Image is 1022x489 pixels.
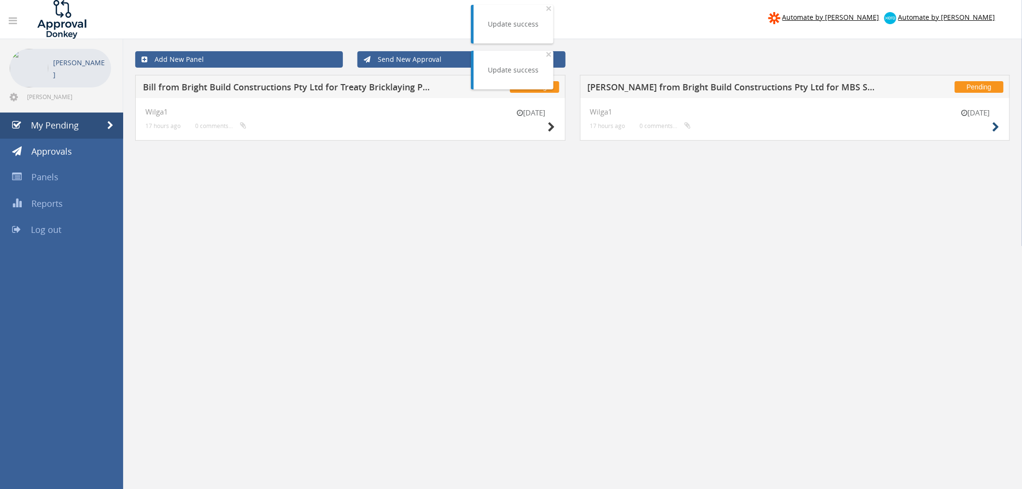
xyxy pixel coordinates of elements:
span: × [546,47,552,61]
span: Automate by [PERSON_NAME] [898,13,995,22]
small: [DATE] [507,108,555,118]
img: xero-logo.png [884,12,896,24]
a: Add New Panel [135,51,343,68]
div: Update success [488,19,539,29]
span: Pending [955,81,1004,93]
div: Update success [488,65,539,75]
h5: [PERSON_NAME] from Bright Build Constructions Pty Ltd for MBS SAND & CEMENT [588,83,878,95]
small: 0 comments... [640,122,691,129]
h4: Wilga1 [145,108,555,116]
small: [DATE] [951,108,1000,118]
span: Log out [31,224,61,235]
span: Automate by [PERSON_NAME] [782,13,880,22]
a: Send New Approval [357,51,565,68]
small: 17 hours ago [145,122,181,129]
span: × [546,1,552,15]
span: My Pending [31,119,79,131]
span: Panels [31,171,58,183]
span: [PERSON_NAME][EMAIL_ADDRESS][DOMAIN_NAME] [27,93,109,101]
img: zapier-logomark.png [768,12,781,24]
small: 0 comments... [195,122,246,129]
p: [PERSON_NAME] [53,57,106,81]
span: Approvals [31,145,72,157]
small: 17 hours ago [590,122,625,129]
h5: Bill from Bright Build Constructions Pty Ltd for Treaty Bricklaying Pty Ltd [143,83,433,95]
h4: Wilga1 [590,108,1000,116]
span: Reports [31,198,63,209]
